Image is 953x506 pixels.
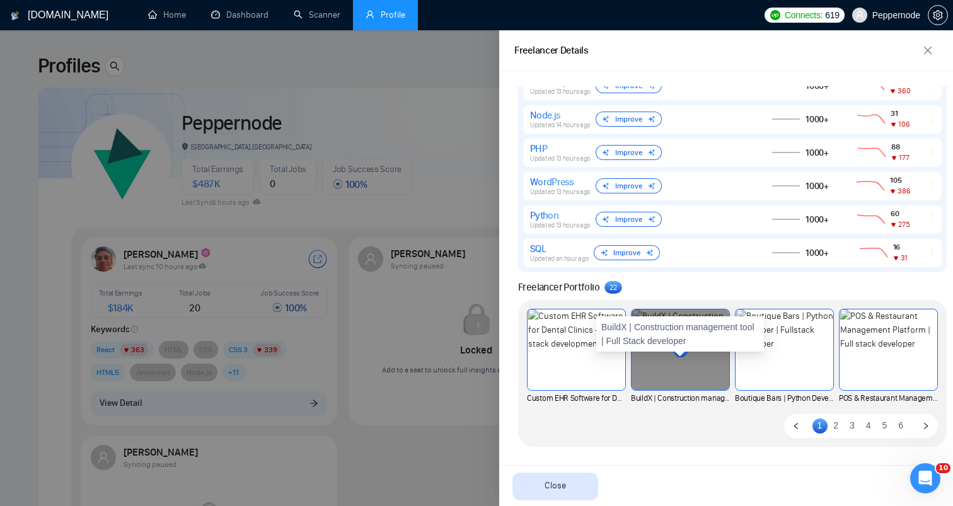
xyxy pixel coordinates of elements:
span: user [366,10,374,19]
li: 4 [861,418,876,434]
div: Improve [594,245,660,260]
img: Boutique Bars | Python Developer | Fullstack Developer [736,309,834,390]
button: Close [512,473,598,500]
img: sparkle [646,249,654,256]
span: ellipsis [927,247,937,257]
img: sparkle [602,216,609,223]
a: 6 [893,418,908,432]
a: 1 [812,418,828,432]
span: 1000+ [806,114,829,125]
img: sparkle [602,149,609,156]
li: Next Page [918,418,933,434]
img: sparkle [648,216,656,223]
img: sparkle [648,82,656,89]
span: 360 [898,86,910,95]
a: 5 [877,418,892,432]
span: 31 [891,108,910,118]
div: Improve [596,78,662,93]
img: sparkle [601,249,608,256]
span: Updated 13 hours ago [530,154,591,163]
span: 275 [898,220,910,229]
span: 1000+ [806,147,829,158]
span: Profile [381,9,405,20]
a: BuildX | Construction management tool | Full Stack developer [632,309,729,390]
span: ellipsis [927,214,937,224]
span: 60 [891,209,910,218]
span: 177 [899,153,909,162]
div: Improve [596,212,662,227]
img: sparkle [602,182,609,190]
img: logo [11,6,20,26]
span: Freelancer Portfolio [518,280,599,295]
img: POS & Restaurant Management Platform | Full stack developer [840,309,938,390]
button: right [918,418,933,434]
div: Improve [596,178,662,193]
span: 105 [890,175,910,185]
span: 2 [613,283,617,292]
span: 16 [893,242,908,251]
span: 1000+ [806,248,829,258]
a: Boutique Bars | Python Developer | Fullstack Developer [736,309,833,390]
span: setting [928,10,947,20]
span: 31 [901,253,908,262]
span: 619 [825,8,839,22]
span: 1000+ [806,181,829,192]
div: Improve [596,112,662,127]
a: Custom EHR Software for Dental Clinics - full stack development [528,309,625,390]
a: dashboardDashboard [211,9,269,20]
img: upwork-logo.png [770,10,780,20]
span: 88 [891,142,909,151]
iframe: Intercom live chat [910,463,940,493]
a: 2 [828,418,843,432]
span: Custom EHR Software for Dental Clinics - full stack development [527,392,626,404]
li: 3 [845,418,860,434]
span: ellipsis [927,113,937,124]
span: Updated an hour ago [530,255,589,263]
span: 1000+ [806,81,829,91]
li: 2 [828,418,843,434]
span: user [855,11,864,20]
span: 2 [609,283,613,292]
li: 6 [893,418,908,434]
li: Previous Page [788,418,804,434]
span: ellipsis [927,147,937,157]
span: right [922,422,930,430]
img: sparkle [648,115,656,123]
sup: 22 [604,281,622,294]
a: 3 [845,418,860,432]
div: BuildX | Construction management tool | Full Stack developer [596,316,764,352]
span: Updated 13 hours ago [530,221,591,229]
button: close [918,40,938,60]
span: Connects: [785,8,823,22]
span: 386 [898,187,910,195]
span: Boutique Bars | Python Developer | Fullstack Developer [735,392,834,404]
span: ellipsis [927,180,937,190]
div: SQL [530,243,589,255]
span: Updated 14 hours ago [530,121,591,129]
img: Custom EHR Software for Dental Clinics - full stack development [528,309,626,390]
div: Freelancer Details [514,43,589,59]
div: Python [530,209,591,221]
span: close [918,45,937,55]
li: 1 [812,418,828,434]
div: PHP [530,142,591,154]
div: Improve [596,145,662,160]
a: POS & Restaurant Management Platform | Full stack developer [840,309,937,390]
span: 106 [898,120,910,129]
a: 4 [861,418,876,432]
img: sparkle [602,82,609,89]
span: Updated 13 hours ago [530,88,591,96]
span: 1000+ [806,214,829,225]
span: 10 [936,463,950,473]
span: BuildX | Construction management tool | Full Stack developer [631,392,730,404]
img: sparkle [648,149,656,156]
button: left [788,418,804,434]
img: sparkle [602,115,609,123]
span: Updated 13 hours ago [530,188,591,196]
button: setting [928,5,948,25]
div: WordPress [530,176,591,188]
img: sparkle [648,182,656,190]
a: setting [928,10,948,20]
span: Close [545,479,566,493]
li: 5 [877,418,892,434]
